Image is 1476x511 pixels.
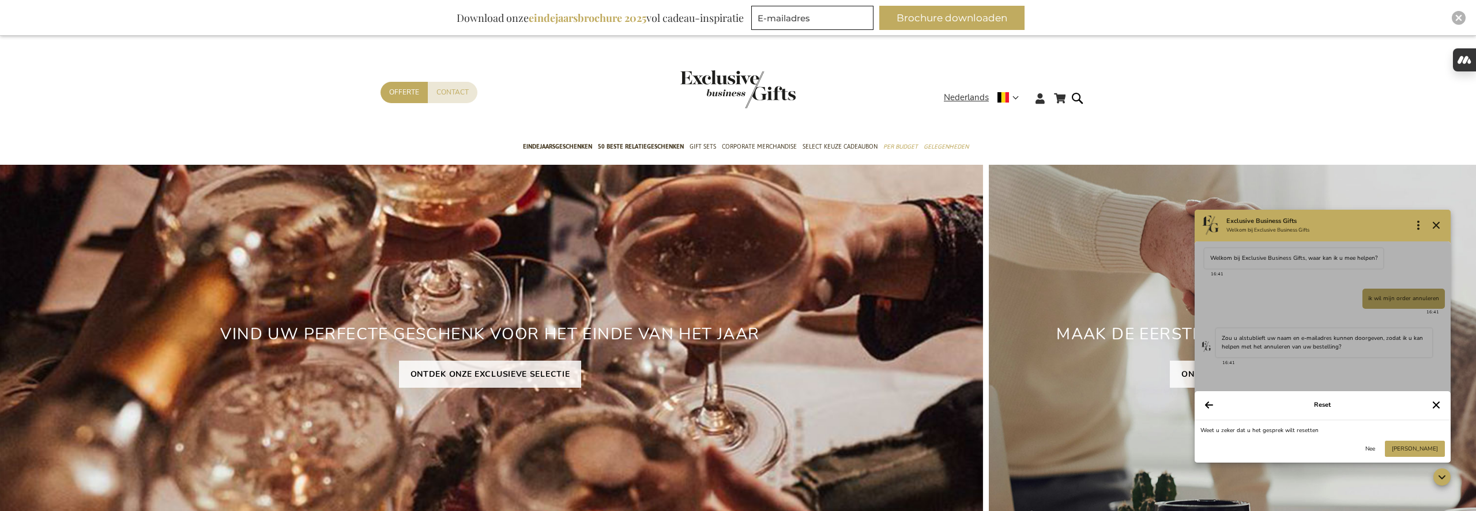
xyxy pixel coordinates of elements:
span: Corporate Merchandise [722,141,797,153]
span: Eindejaarsgeschenken [523,141,592,153]
button: Brochure downloaden [879,6,1025,30]
div: Nederlands [944,91,1026,104]
a: Contact [428,82,477,103]
span: Gift Sets [690,141,716,153]
a: ONBOARDING CADEAUS [1170,361,1298,388]
a: ONTDEK ONZE EXCLUSIEVE SELECTIE [399,361,582,388]
img: Exclusive Business gifts logo [680,70,796,108]
span: Per Budget [883,141,918,153]
span: Nederlands [944,91,989,104]
img: Close [1455,14,1462,21]
a: store logo [680,70,738,108]
span: Select Keuze Cadeaubon [803,141,878,153]
b: eindejaarsbrochure 2025 [529,11,646,25]
input: E-mailadres [751,6,873,30]
form: marketing offers and promotions [751,6,877,33]
div: Close [1452,11,1466,25]
a: Offerte [381,82,428,103]
span: Gelegenheden [924,141,969,153]
span: 50 beste relatiegeschenken [598,141,684,153]
div: Download onze vol cadeau-inspiratie [451,6,749,30]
